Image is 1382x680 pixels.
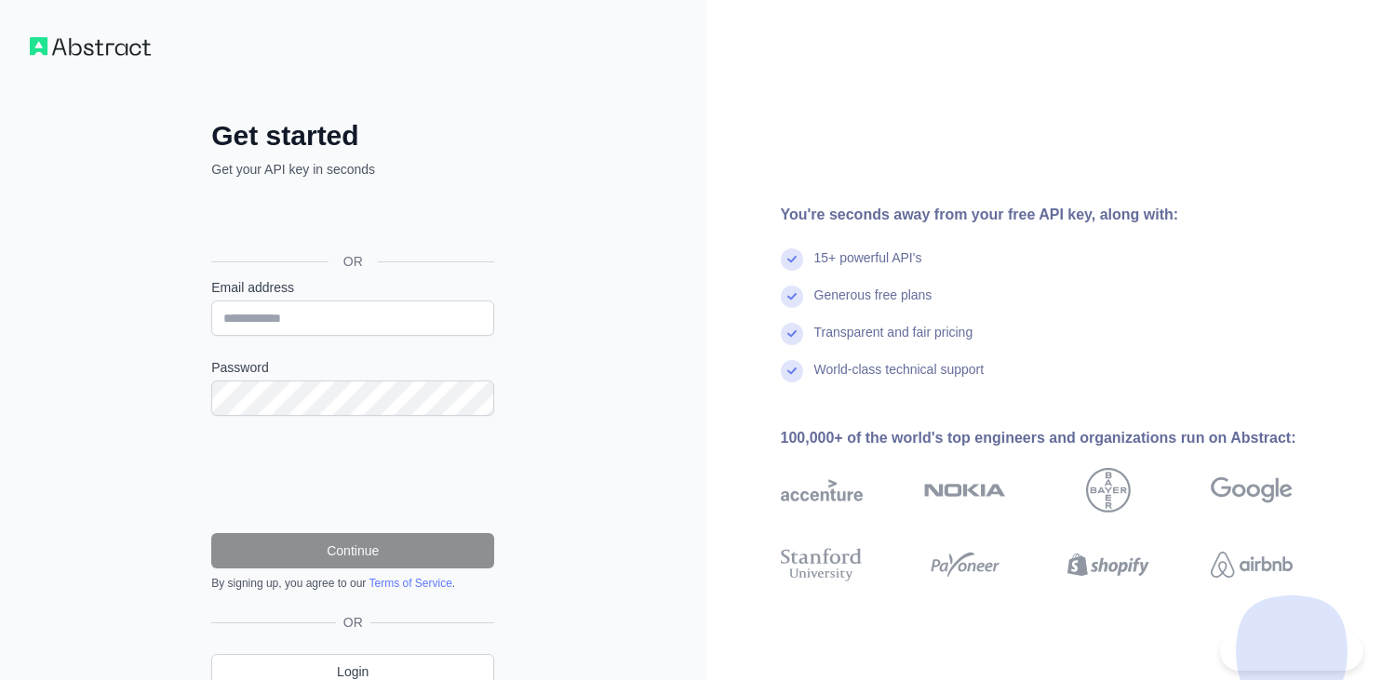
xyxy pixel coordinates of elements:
[814,323,973,360] div: Transparent and fair pricing
[781,544,863,585] img: stanford university
[211,358,494,377] label: Password
[30,37,151,56] img: Workflow
[1067,544,1149,585] img: shopify
[1086,468,1131,513] img: bayer
[211,438,494,511] iframe: reCAPTCHA
[814,360,985,397] div: World-class technical support
[781,427,1352,449] div: 100,000+ of the world's top engineers and organizations run on Abstract:
[336,613,370,632] span: OR
[1211,544,1293,585] img: airbnb
[1211,468,1293,513] img: google
[211,533,494,568] button: Continue
[814,248,922,286] div: 15+ powerful API's
[781,248,803,271] img: check mark
[211,160,494,179] p: Get your API key in seconds
[211,199,490,240] div: Se connecter avec Google. S'ouvre dans un nouvel onglet.
[781,468,863,513] img: accenture
[781,360,803,382] img: check mark
[211,576,494,591] div: By signing up, you agree to our .
[202,199,500,240] iframe: Bouton "Se connecter avec Google"
[329,252,378,271] span: OR
[781,323,803,345] img: check mark
[781,204,1352,226] div: You're seconds away from your free API key, along with:
[924,544,1006,585] img: payoneer
[211,278,494,297] label: Email address
[211,119,494,153] h2: Get started
[814,286,933,323] div: Generous free plans
[369,577,451,590] a: Terms of Service
[781,286,803,308] img: check mark
[924,468,1006,513] img: nokia
[1220,632,1363,671] iframe: Toggle Customer Support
